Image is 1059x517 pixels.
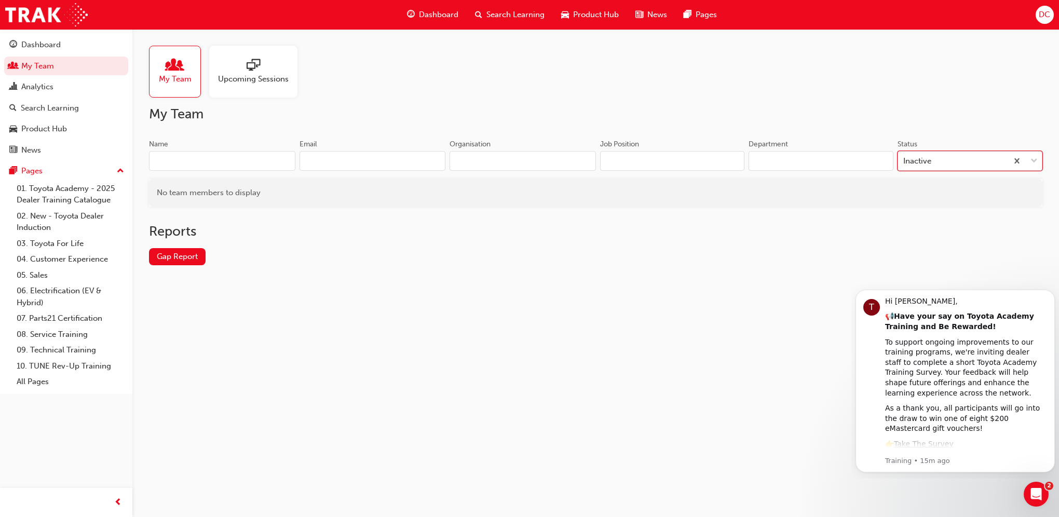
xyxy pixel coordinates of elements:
a: Analytics [4,77,128,97]
div: Name [149,139,168,149]
div: Analytics [21,81,53,93]
a: guage-iconDashboard [399,4,467,25]
span: Dashboard [419,9,458,21]
div: Status [898,139,917,149]
span: Pages [696,9,717,21]
a: News [4,141,128,160]
a: 06. Electrification (EV & Hybrid) [12,283,128,310]
h2: My Team [149,106,1042,123]
span: Search Learning [486,9,545,21]
div: Search Learning [21,102,79,114]
a: 03. Toyota For Life [12,236,128,252]
span: news-icon [635,8,643,21]
a: All Pages [12,374,128,390]
div: Product Hub [21,123,67,135]
button: Pages [4,161,128,181]
span: guage-icon [407,8,415,21]
a: Upcoming Sessions [209,46,306,98]
span: people-icon [168,59,182,73]
span: people-icon [9,62,17,71]
span: chart-icon [9,83,17,92]
span: search-icon [475,8,482,21]
a: news-iconNews [627,4,675,25]
span: guage-icon [9,40,17,50]
a: Dashboard [4,35,128,55]
span: My Team [159,73,192,85]
span: Upcoming Sessions [218,73,289,85]
a: Search Learning [4,99,128,118]
span: DC [1039,9,1050,21]
span: down-icon [1030,155,1038,168]
span: prev-icon [114,496,122,509]
a: pages-iconPages [675,4,725,25]
button: DC [1036,6,1054,24]
div: News [21,144,41,156]
a: 05. Sales [12,267,128,283]
span: up-icon [117,165,124,178]
span: car-icon [561,8,569,21]
span: sessionType_ONLINE_URL-icon [247,59,260,73]
input: Department [749,151,893,171]
a: 04. Customer Experience [12,251,128,267]
a: 10. TUNE Rev-Up Training [12,358,128,374]
a: search-iconSearch Learning [467,4,553,25]
div: Pages [21,165,43,177]
input: Name [149,151,295,171]
span: car-icon [9,125,17,134]
span: pages-icon [9,167,17,176]
span: pages-icon [684,8,691,21]
a: 02. New - Toyota Dealer Induction [12,208,128,236]
div: Department [749,139,788,149]
span: Product Hub [573,9,619,21]
div: Organisation [450,139,491,149]
input: Email [300,151,446,171]
a: 01. Toyota Academy - 2025 Dealer Training Catalogue [12,181,128,208]
span: News [647,9,667,21]
h2: Reports [149,223,1042,240]
a: My Team [4,57,128,76]
input: Organisation [450,151,596,171]
div: Inactive [903,155,931,167]
a: car-iconProduct Hub [553,4,627,25]
a: 07. Parts21 Certification [12,310,128,326]
iframe: Intercom live chat [1024,482,1049,507]
a: My Team [149,46,209,98]
input: Job Position [600,151,745,171]
div: No team members to display [149,179,1042,207]
span: search-icon [9,104,17,113]
span: 2 [1045,482,1053,490]
div: Dashboard [21,39,61,51]
a: Gap Report [149,248,206,265]
a: Product Hub [4,119,128,139]
iframe: Intercom notifications message [851,280,1059,479]
span: news-icon [9,146,17,155]
div: Email [300,139,317,149]
a: 09. Technical Training [12,342,128,358]
div: Job Position [600,139,639,149]
img: Trak [5,3,88,26]
button: DashboardMy TeamAnalyticsSearch LearningProduct HubNews [4,33,128,161]
a: 08. Service Training [12,326,128,343]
